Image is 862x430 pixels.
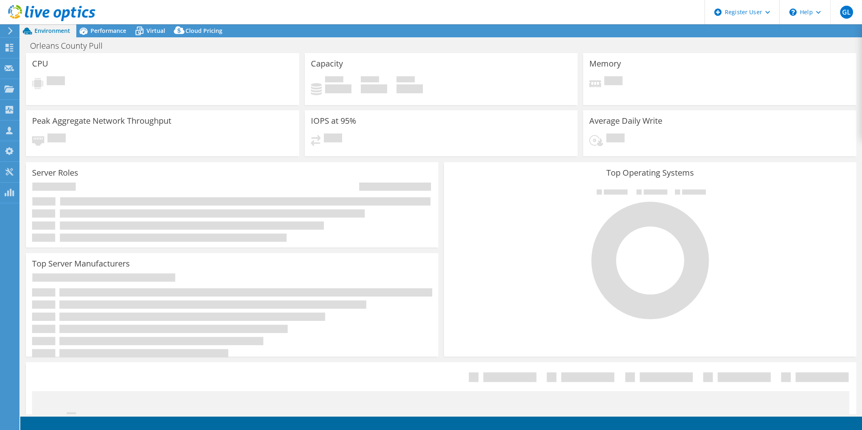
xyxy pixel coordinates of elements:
[325,76,343,84] span: Used
[361,76,379,84] span: Free
[325,84,351,93] h4: 0 GiB
[47,76,65,87] span: Pending
[361,84,387,93] h4: 0 GiB
[397,84,423,93] h4: 0 GiB
[840,6,853,19] span: GL
[589,59,621,68] h3: Memory
[185,27,222,34] span: Cloud Pricing
[32,259,130,268] h3: Top Server Manufacturers
[589,116,662,125] h3: Average Daily Write
[450,168,850,177] h3: Top Operating Systems
[311,116,356,125] h3: IOPS at 95%
[606,133,625,144] span: Pending
[47,133,66,144] span: Pending
[91,27,126,34] span: Performance
[26,41,115,50] h1: Orleans County Pull
[324,133,342,144] span: Pending
[397,76,415,84] span: Total
[32,116,171,125] h3: Peak Aggregate Network Throughput
[34,27,70,34] span: Environment
[789,9,797,16] svg: \n
[147,27,165,34] span: Virtual
[311,59,343,68] h3: Capacity
[32,168,78,177] h3: Server Roles
[32,59,48,68] h3: CPU
[604,76,623,87] span: Pending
